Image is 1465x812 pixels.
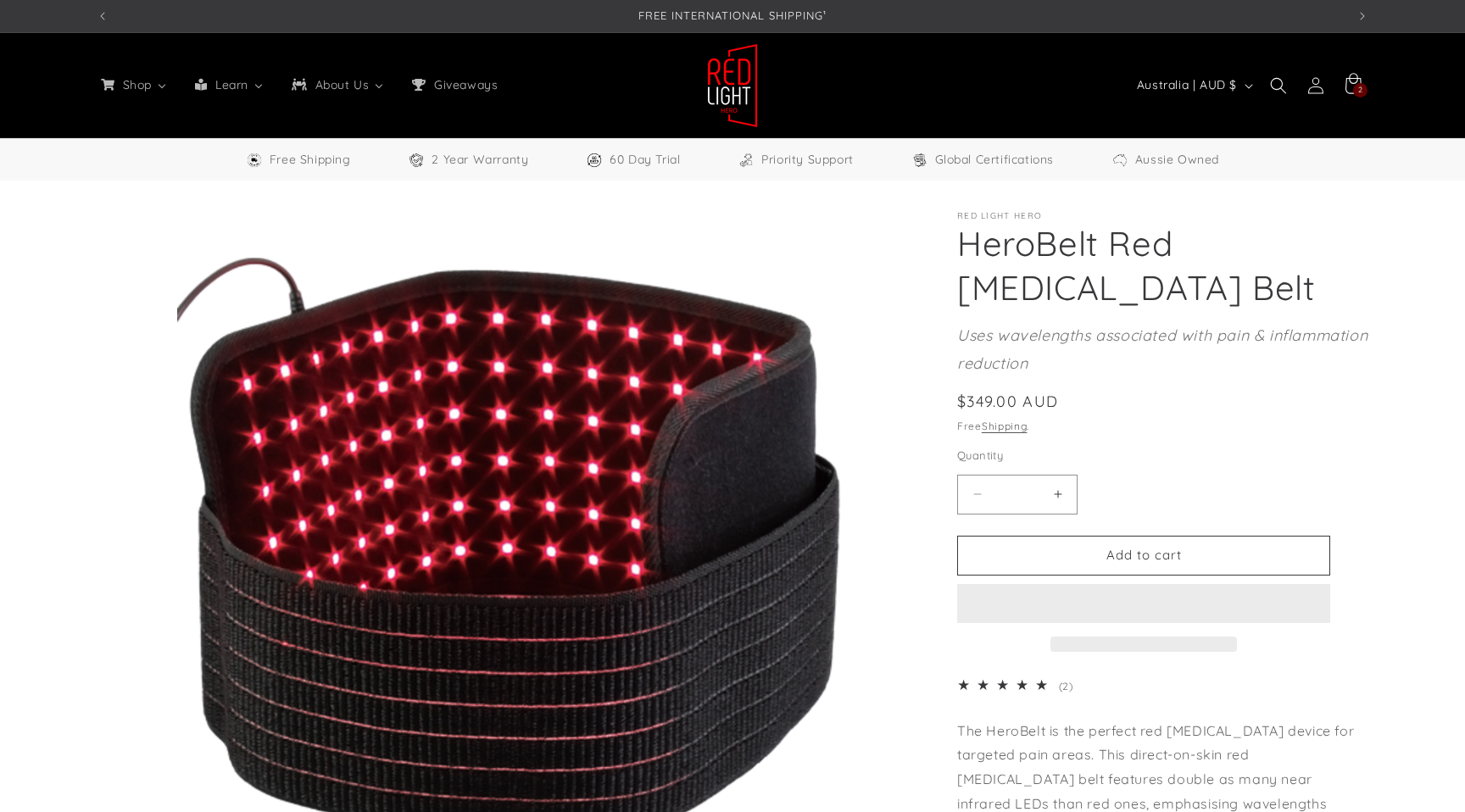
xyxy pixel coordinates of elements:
[707,43,758,128] img: Red Light Hero
[911,152,928,169] img: Certifications Icon
[957,673,1055,698] div: 5.0 out of 5.0 stars
[120,77,153,92] span: Shop
[935,149,1055,170] span: Global Certifications
[1137,76,1237,94] span: Australia | AUD $
[431,77,499,92] span: Giveaways
[277,67,398,103] a: About Us
[1260,67,1297,104] summary: Search
[738,149,854,170] a: Priority Support
[312,77,371,92] span: About Us
[957,390,1058,413] span: $349.00 AUD
[246,152,263,169] img: Free Shipping Icon
[911,149,1055,170] a: Global Certifications
[761,149,854,170] span: Priority Support
[270,149,351,170] span: Free Shipping
[957,418,1368,435] div: Free .
[957,448,1330,464] label: Quantity
[957,211,1368,221] p: Red Light Hero
[586,152,603,169] img: Trial Icon
[398,67,510,103] a: Giveaways
[1059,680,1073,692] span: (2)
[1127,70,1260,102] button: Australia | AUD $
[610,149,680,170] span: 60 Day Trial
[701,36,765,134] a: Red Light Hero
[432,149,528,170] span: 2 Year Warranty
[957,221,1368,309] h1: HeroBelt Red [MEDICAL_DATA] Belt
[181,67,277,103] a: Learn
[1358,83,1363,97] span: 2
[738,152,755,169] img: Support Icon
[1111,152,1128,169] img: Aussie Owned Icon
[957,325,1368,372] em: Uses wavelengths associated with pain & inflammation reduction
[982,420,1028,432] a: Shipping
[638,8,827,22] span: FREE INTERNATIONAL SHIPPING¹
[408,149,528,170] a: 2 Year Warranty
[957,536,1330,576] button: Add to cart
[408,152,425,169] img: Warranty Icon
[212,77,250,92] span: Learn
[86,67,181,103] a: Shop
[1135,149,1219,170] span: Aussie Owned
[586,149,680,170] a: 60 Day Trial
[246,149,351,170] a: Free Worldwide Shipping
[1111,149,1219,170] a: Aussie Owned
